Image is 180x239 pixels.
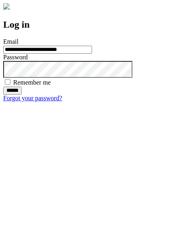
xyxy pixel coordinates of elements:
label: Remember me [13,79,51,86]
label: Email [3,38,18,45]
img: logo-4e3dc11c47720685a147b03b5a06dd966a58ff35d612b21f08c02c0306f2b779.png [3,3,10,10]
a: Forgot your password? [3,95,62,101]
h2: Log in [3,19,177,30]
label: Password [3,54,28,61]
